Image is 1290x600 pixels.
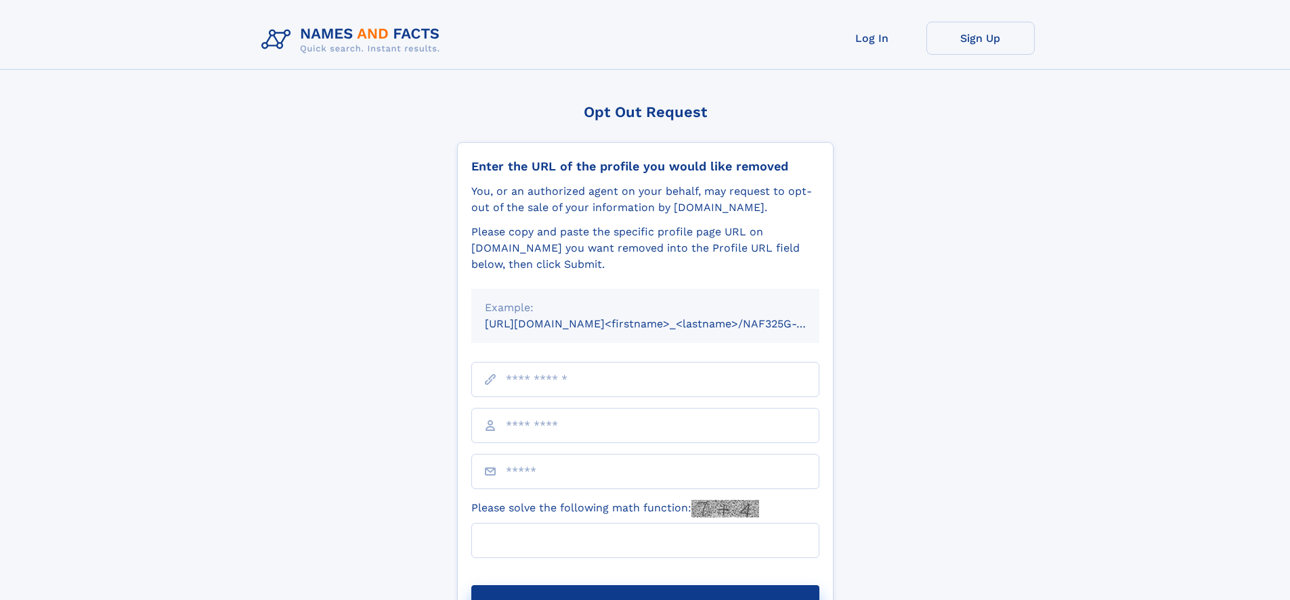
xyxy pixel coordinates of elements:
[457,103,834,120] div: Opt Out Request
[471,500,759,517] label: Please solve the following math function:
[926,22,1035,55] a: Sign Up
[485,300,806,316] div: Example:
[818,22,926,55] a: Log In
[471,159,819,174] div: Enter the URL of the profile you would like removed
[471,183,819,216] div: You, or an authorized agent on your behalf, may request to opt-out of the sale of your informatio...
[256,22,451,58] img: Logo Names and Facts
[471,224,819,273] div: Please copy and paste the specific profile page URL on [DOMAIN_NAME] you want removed into the Pr...
[485,317,845,330] small: [URL][DOMAIN_NAME]<firstname>_<lastname>/NAF325G-xxxxxxxx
